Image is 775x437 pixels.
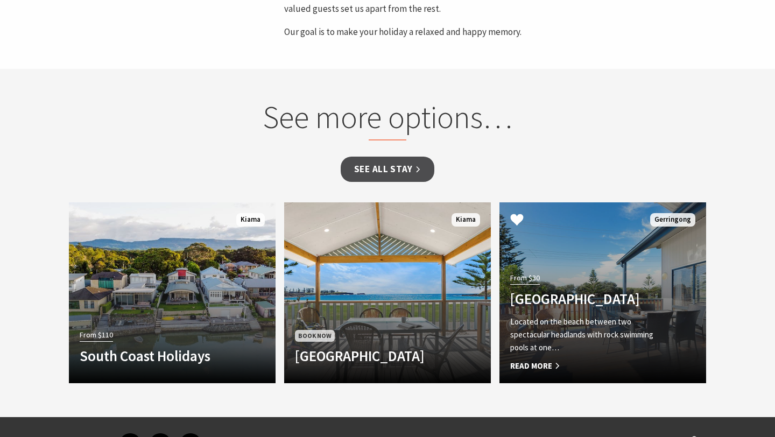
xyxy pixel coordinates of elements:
span: Kiama [452,213,480,227]
a: Book Now [GEOGRAPHIC_DATA] Kiama [284,202,491,383]
span: Kiama [236,213,265,227]
span: From $30 [510,272,540,284]
p: Located on the beach between two spectacular headlands with rock swimming pools at one… [510,315,664,354]
span: Read More [510,360,664,372]
h4: [GEOGRAPHIC_DATA] [295,347,449,364]
button: Click to Favourite Werri Beach Holiday Park [499,202,534,239]
a: Another Image Used From $110 South Coast Holidays Kiama [69,202,276,383]
h4: [GEOGRAPHIC_DATA] [510,290,664,307]
a: See all Stay [341,157,434,182]
span: Book Now [295,330,335,341]
h4: South Coast Holidays [80,347,234,364]
a: From $30 [GEOGRAPHIC_DATA] Located on the beach between two spectacular headlands with rock swimm... [499,202,706,383]
span: From $110 [80,329,113,341]
h2: See more options… [182,98,593,140]
span: ​​Our goal is to make your holiday a relaxed and happy memory. [284,26,522,38]
span: Gerringong [650,213,695,227]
